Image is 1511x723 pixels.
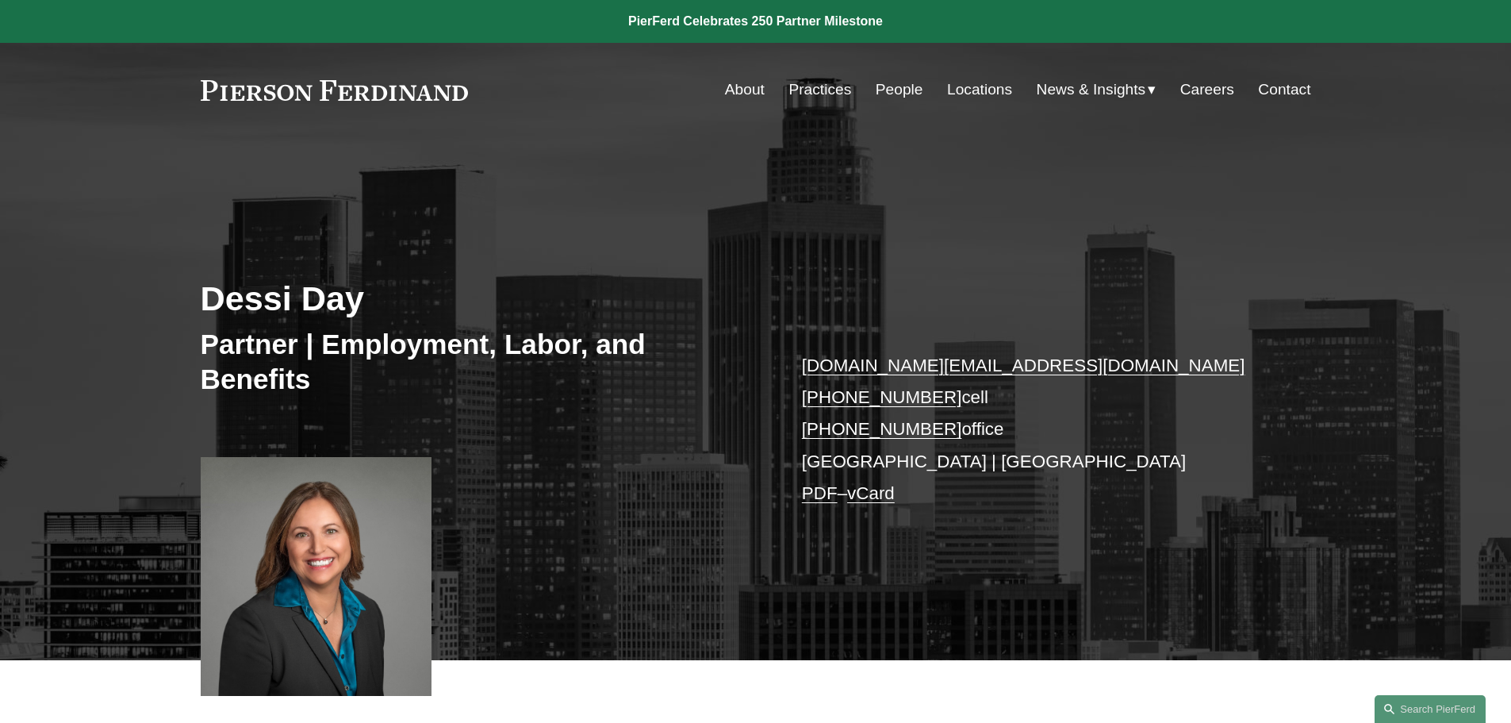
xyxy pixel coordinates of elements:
[201,327,756,396] h3: Partner | Employment, Labor, and Benefits
[802,350,1264,510] p: cell office [GEOGRAPHIC_DATA] | [GEOGRAPHIC_DATA] –
[725,75,765,105] a: About
[802,387,962,407] a: [PHONE_NUMBER]
[847,483,895,503] a: vCard
[876,75,923,105] a: People
[1375,695,1486,723] a: Search this site
[947,75,1012,105] a: Locations
[1180,75,1234,105] a: Careers
[802,419,962,439] a: [PHONE_NUMBER]
[201,278,756,319] h2: Dessi Day
[802,483,838,503] a: PDF
[1037,76,1146,104] span: News & Insights
[1037,75,1156,105] a: folder dropdown
[802,356,1245,375] a: [DOMAIN_NAME][EMAIL_ADDRESS][DOMAIN_NAME]
[788,75,851,105] a: Practices
[1258,75,1310,105] a: Contact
